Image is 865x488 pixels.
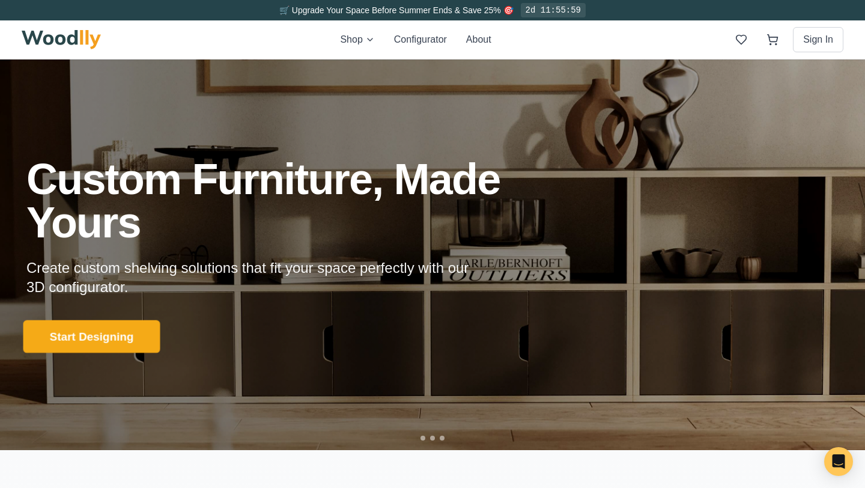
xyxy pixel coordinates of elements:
[394,32,447,47] button: Configurator
[279,5,514,15] span: 🛒 Upgrade Your Space Before Summer Ends & Save 25% 🎯
[521,3,586,17] div: 2d 11:55:59
[26,258,488,297] p: Create custom shelving solutions that fit your space perfectly with our 3D configurator.
[23,320,160,353] button: Start Designing
[22,30,101,49] img: Woodlly
[466,32,491,47] button: About
[340,32,374,47] button: Shop
[26,157,565,244] h1: Custom Furniture, Made Yours
[793,27,843,52] button: Sign In
[824,447,853,476] div: Open Intercom Messenger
